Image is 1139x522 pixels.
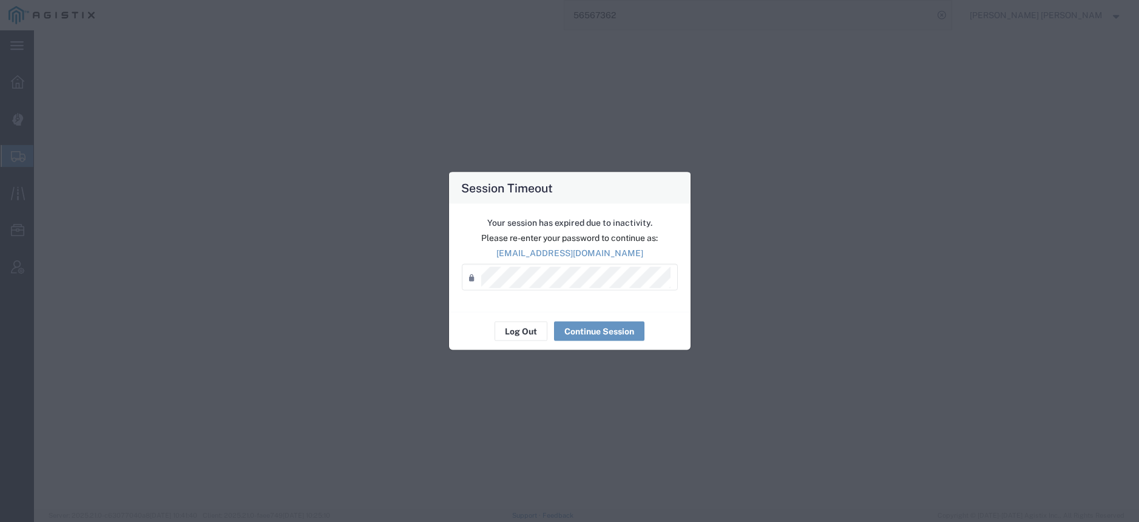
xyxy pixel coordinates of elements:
button: Continue Session [554,322,644,341]
h4: Session Timeout [461,179,553,197]
p: Please re-enter your password to continue as: [462,232,678,245]
p: Your session has expired due to inactivity. [462,217,678,229]
button: Log Out [495,322,547,341]
p: [EMAIL_ADDRESS][DOMAIN_NAME] [462,247,678,260]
